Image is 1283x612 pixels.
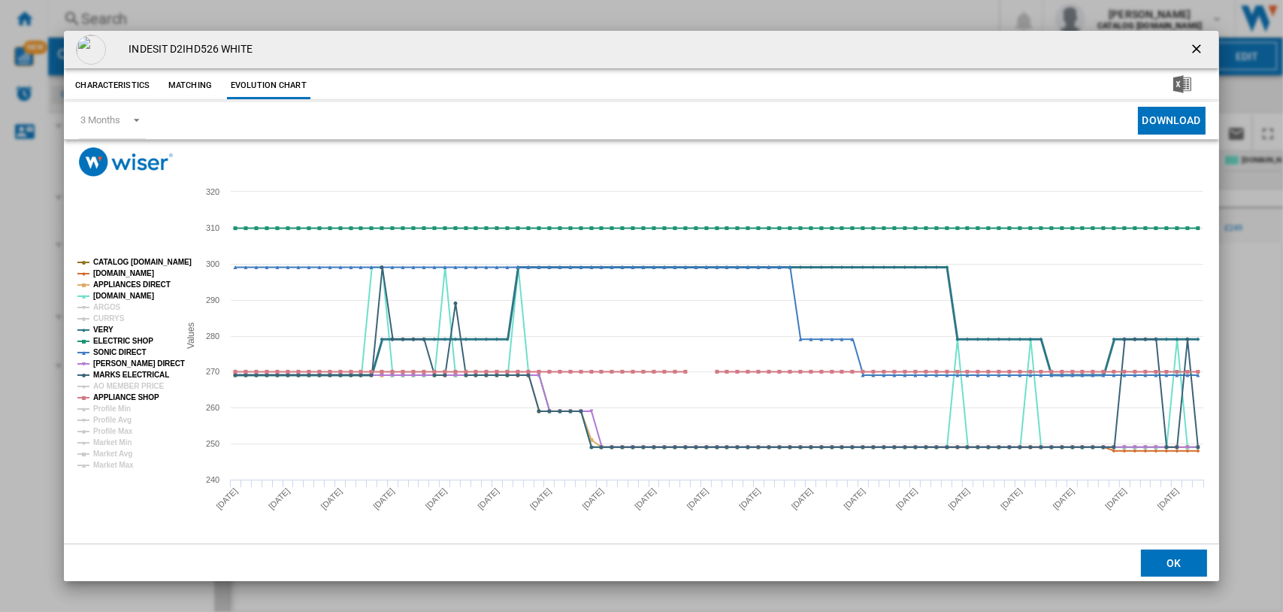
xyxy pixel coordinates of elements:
[1138,107,1206,135] button: Download
[477,486,501,511] tspan: [DATE]
[319,486,344,511] tspan: [DATE]
[267,486,292,511] tspan: [DATE]
[894,486,919,511] tspan: [DATE]
[93,314,125,323] tspan: CURRYS
[1183,35,1213,65] button: getI18NText('BUTTONS.CLOSE_DIALOG')
[93,461,134,469] tspan: Market Max
[1103,486,1128,511] tspan: [DATE]
[206,295,219,304] tspan: 290
[206,367,219,376] tspan: 270
[71,72,153,99] button: Characteristics
[999,486,1024,511] tspan: [DATE]
[215,486,240,511] tspan: [DATE]
[93,404,131,413] tspan: Profile Min
[206,439,219,448] tspan: 250
[79,147,173,177] img: logo_wiser_300x94.png
[93,348,146,356] tspan: SONIC DIRECT
[424,486,449,511] tspan: [DATE]
[685,486,710,511] tspan: [DATE]
[157,72,223,99] button: Matching
[790,486,815,511] tspan: [DATE]
[206,475,219,484] tspan: 240
[206,223,219,232] tspan: 310
[93,258,192,266] tspan: CATALOG [DOMAIN_NAME]
[76,35,106,65] img: empty.gif
[947,486,972,511] tspan: [DATE]
[93,337,153,345] tspan: ELECTRIC SHOP
[93,303,121,311] tspan: ARGOS
[227,72,310,99] button: Evolution chart
[737,486,762,511] tspan: [DATE]
[93,382,164,390] tspan: AO MEMBER PRICE
[528,486,553,511] tspan: [DATE]
[93,393,159,401] tspan: APPLIANCE SHOP
[206,187,219,196] tspan: 320
[371,486,396,511] tspan: [DATE]
[93,427,133,435] tspan: Profile Max
[93,450,132,458] tspan: Market Avg
[1052,486,1076,511] tspan: [DATE]
[93,280,171,289] tspan: APPLIANCES DIRECT
[1189,41,1207,59] ng-md-icon: getI18NText('BUTTONS.CLOSE_DIALOG')
[93,292,154,300] tspan: [DOMAIN_NAME]
[206,403,219,412] tspan: 260
[1149,72,1215,99] button: Download in Excel
[93,416,132,424] tspan: Profile Avg
[1141,550,1207,577] button: OK
[186,323,197,349] tspan: Values
[581,486,606,511] tspan: [DATE]
[93,371,169,379] tspan: MARKS ELECTRICAL
[93,438,132,447] tspan: Market Min
[93,326,113,334] tspan: VERY
[1173,75,1191,93] img: excel-24x24.png
[206,332,219,341] tspan: 280
[80,114,120,126] div: 3 Months
[121,42,253,57] h4: INDESIT D2IHD526 WHITE
[206,259,219,268] tspan: 300
[843,486,867,511] tspan: [DATE]
[64,31,1218,582] md-dialog: Product popup
[93,269,154,277] tspan: [DOMAIN_NAME]
[633,486,658,511] tspan: [DATE]
[1156,486,1181,511] tspan: [DATE]
[93,359,185,368] tspan: [PERSON_NAME] DIRECT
